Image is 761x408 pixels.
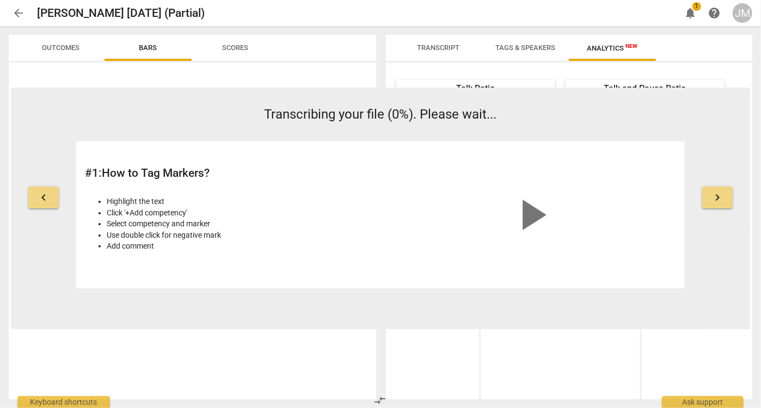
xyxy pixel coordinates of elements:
button: Notifications [680,3,700,23]
span: keyboard_arrow_left [37,191,50,204]
span: help [708,7,721,20]
div: Ask support [662,396,744,408]
h2: # 1 : How to Tag Markers? [85,166,375,180]
span: Bars [139,44,157,52]
li: Select competency and marker [107,218,375,230]
span: notifications [684,7,697,20]
span: compare_arrows [374,394,387,407]
span: Transcribing your file (0%). Please wait... [265,107,497,122]
span: Tags & Speakers [495,44,555,52]
div: Talk and Pause Ratio [566,82,725,95]
li: Use double click for negative mark [107,230,375,241]
div: Talk Ratio [396,82,555,95]
span: arrow_back [12,7,25,20]
li: Click '+Add competency' [107,207,375,219]
button: JM [733,3,752,23]
span: play_arrow [505,189,557,241]
span: Transcript [417,44,459,52]
span: Analytics [587,44,638,52]
span: Scores [222,44,248,52]
span: keyboard_arrow_right [711,191,724,204]
a: Help [704,3,724,23]
span: New [626,43,638,49]
span: Outcomes [42,44,80,52]
div: Keyboard shortcuts [17,396,110,408]
h2: [PERSON_NAME] [DATE] (Partial) [37,7,205,20]
li: Add comment [107,240,375,252]
li: Highlight the text [107,196,375,207]
span: 1 [692,2,701,11]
